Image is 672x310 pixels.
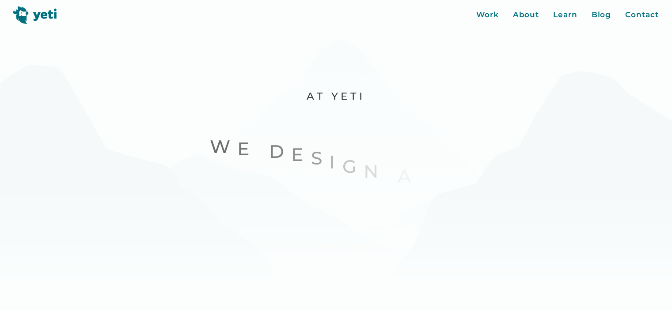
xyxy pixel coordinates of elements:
a: Contact [625,9,658,21]
p: At Yeti [171,90,501,103]
img: Yeti logo [13,6,57,24]
a: About [513,9,539,21]
a: Learn [553,9,577,21]
a: Work [476,9,499,21]
a: Blog [592,9,611,21]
